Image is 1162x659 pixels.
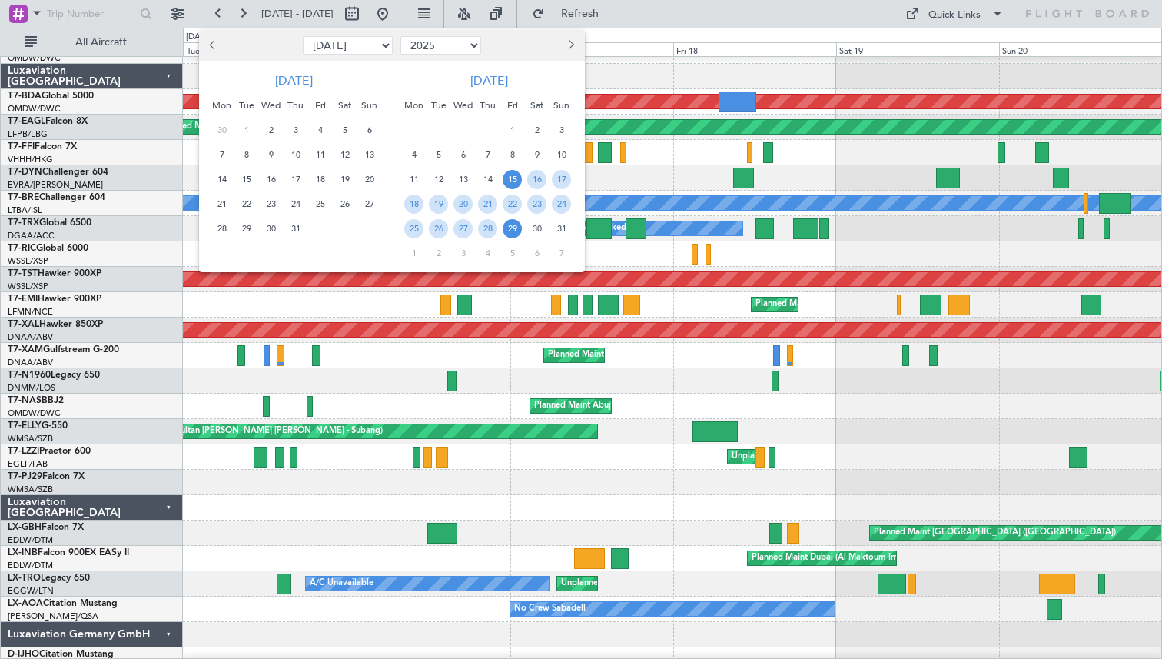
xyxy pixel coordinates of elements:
[286,219,305,238] span: 31
[549,167,574,191] div: 17-8-2025
[527,244,546,263] span: 6
[357,167,382,191] div: 20-7-2025
[549,191,574,216] div: 24-8-2025
[478,170,497,189] span: 14
[303,36,393,55] select: Select month
[333,142,357,167] div: 12-7-2025
[357,142,382,167] div: 13-7-2025
[360,170,379,189] span: 20
[357,191,382,216] div: 27-7-2025
[525,167,549,191] div: 16-8-2025
[552,145,571,165] span: 10
[525,216,549,241] div: 30-8-2025
[259,216,284,241] div: 30-7-2025
[286,195,305,214] span: 24
[404,219,423,238] span: 25
[453,145,473,165] span: 6
[210,118,234,142] div: 30-6-2025
[333,118,357,142] div: 5-7-2025
[402,241,427,265] div: 1-9-2025
[500,93,525,118] div: Fri
[308,142,333,167] div: 11-7-2025
[552,244,571,263] span: 7
[427,216,451,241] div: 26-8-2025
[259,191,284,216] div: 23-7-2025
[333,167,357,191] div: 19-7-2025
[500,241,525,265] div: 5-9-2025
[451,142,476,167] div: 6-8-2025
[212,170,231,189] span: 14
[427,191,451,216] div: 19-8-2025
[478,195,497,214] span: 21
[478,244,497,263] span: 4
[402,191,427,216] div: 18-8-2025
[451,216,476,241] div: 27-8-2025
[237,145,256,165] span: 8
[549,142,574,167] div: 10-8-2025
[476,241,500,265] div: 4-9-2025
[237,195,256,214] span: 22
[210,216,234,241] div: 28-7-2025
[503,244,522,263] span: 5
[404,195,423,214] span: 18
[429,244,448,263] span: 2
[308,167,333,191] div: 18-7-2025
[500,142,525,167] div: 8-8-2025
[527,145,546,165] span: 9
[261,219,281,238] span: 30
[527,195,546,214] span: 23
[476,142,500,167] div: 7-8-2025
[451,241,476,265] div: 3-9-2025
[310,170,330,189] span: 18
[360,121,379,140] span: 6
[476,167,500,191] div: 14-8-2025
[284,216,308,241] div: 31-7-2025
[310,195,330,214] span: 25
[210,142,234,167] div: 7-7-2025
[357,93,382,118] div: Sun
[429,170,448,189] span: 12
[453,244,473,263] span: 3
[476,93,500,118] div: Thu
[237,170,256,189] span: 15
[212,145,231,165] span: 7
[500,191,525,216] div: 22-8-2025
[234,216,259,241] div: 29-7-2025
[234,191,259,216] div: 22-7-2025
[237,121,256,140] span: 1
[400,36,481,55] select: Select year
[527,219,546,238] span: 30
[549,241,574,265] div: 7-9-2025
[402,167,427,191] div: 11-8-2025
[284,167,308,191] div: 17-7-2025
[261,195,281,214] span: 23
[552,195,571,214] span: 24
[451,191,476,216] div: 20-8-2025
[527,170,546,189] span: 16
[333,191,357,216] div: 26-7-2025
[500,167,525,191] div: 15-8-2025
[261,145,281,165] span: 9
[562,33,579,58] button: Next month
[503,145,522,165] span: 8
[286,170,305,189] span: 17
[335,170,354,189] span: 19
[402,216,427,241] div: 25-8-2025
[453,170,473,189] span: 13
[527,121,546,140] span: 2
[333,93,357,118] div: Sat
[453,195,473,214] span: 20
[210,93,234,118] div: Mon
[212,195,231,214] span: 21
[503,170,522,189] span: 15
[451,167,476,191] div: 13-8-2025
[451,93,476,118] div: Wed
[259,93,284,118] div: Wed
[210,167,234,191] div: 14-7-2025
[503,219,522,238] span: 29
[500,118,525,142] div: 1-8-2025
[476,191,500,216] div: 21-8-2025
[402,93,427,118] div: Mon
[205,33,222,58] button: Previous month
[308,118,333,142] div: 4-7-2025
